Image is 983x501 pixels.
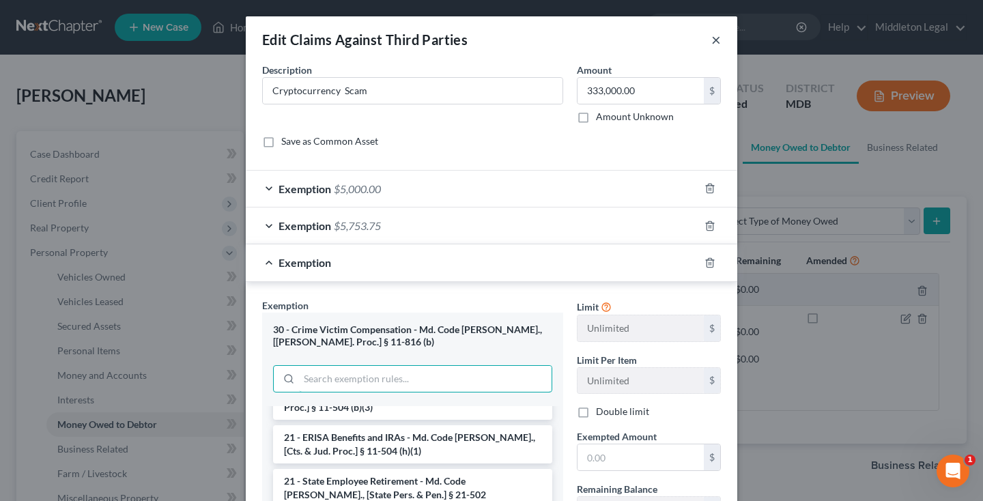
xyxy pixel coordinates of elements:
[577,482,657,496] label: Remaining Balance
[704,78,720,104] div: $
[577,431,657,442] span: Exempted Amount
[262,30,468,49] div: Edit Claims Against Third Parties
[262,300,309,311] span: Exemption
[578,78,704,104] input: 0.00
[577,63,612,77] label: Amount
[279,182,331,195] span: Exemption
[273,324,552,349] div: 30 - Crime Victim Compensation - Md. Code [PERSON_NAME]., [[PERSON_NAME]. Proc.] § 11-816 (b)
[704,368,720,394] div: $
[937,455,969,487] iframe: Intercom live chat
[577,353,637,367] label: Limit Per Item
[711,31,721,48] button: ×
[279,256,331,269] span: Exemption
[279,219,331,232] span: Exemption
[578,444,704,470] input: 0.00
[299,366,552,392] input: Search exemption rules...
[334,182,381,195] span: $5,000.00
[596,405,649,418] label: Double limit
[281,134,378,148] label: Save as Common Asset
[262,64,312,76] span: Description
[578,368,704,394] input: --
[578,315,704,341] input: --
[704,444,720,470] div: $
[965,455,975,466] span: 1
[704,315,720,341] div: $
[334,219,381,232] span: $5,753.75
[596,110,674,124] label: Amount Unknown
[273,425,552,463] li: 21 - ERISA Benefits and IRAs - Md. Code [PERSON_NAME]., [Cts. & Jud. Proc.] § 11-504 (h)(1)
[263,78,562,104] input: Describe...
[577,301,599,313] span: Limit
